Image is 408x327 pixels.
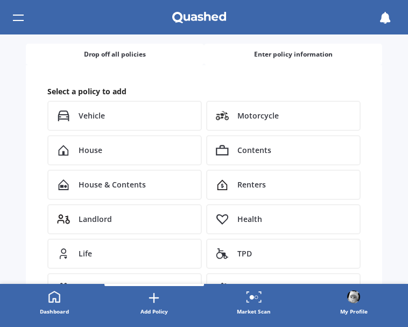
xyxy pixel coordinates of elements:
span: Motorcycle [237,110,279,121]
span: Drop off all policies [84,51,146,58]
span: House & Contents [79,179,146,190]
span: Landlord [79,214,112,225]
span: Mortgage Repayment [237,283,317,294]
div: Dashboard [40,306,69,317]
span: Contents [237,145,271,156]
span: Renters [237,179,266,190]
img: Profile [347,290,360,303]
a: Add Policy [104,284,205,323]
span: Health [237,214,262,225]
div: Market Scan [237,306,271,317]
a: Market Scan [204,284,304,323]
span: Enter policy information [254,51,333,58]
a: ProfileMy Profile [304,284,404,323]
div: Add Policy [140,306,168,317]
span: Life [79,248,92,259]
span: Vehicle [79,110,105,121]
span: Pet [79,283,91,294]
span: House [79,145,102,156]
span: TPD [237,248,252,259]
h3: Select a policy to add [47,87,361,96]
a: Dashboard [4,284,104,323]
div: My Profile [340,306,368,317]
